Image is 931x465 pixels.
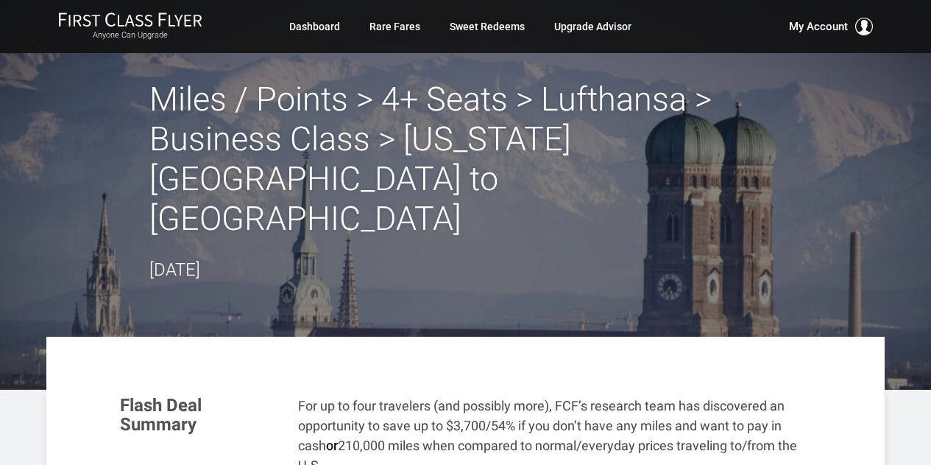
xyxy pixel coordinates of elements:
[789,18,873,35] button: My Account
[58,30,202,41] small: Anyone Can Upgrade
[369,13,420,40] a: Rare Fares
[450,13,525,40] a: Sweet Redeems
[289,13,340,40] a: Dashboard
[58,12,202,41] a: First Class FlyerAnyone Can Upgrade
[149,259,200,280] time: [DATE]
[149,80,782,239] h2: Miles / Points > 4+ Seats > Lufthansa > Business Class > [US_STATE][GEOGRAPHIC_DATA] to [GEOGRAPH...
[789,18,848,35] span: My Account
[326,438,338,453] strong: or
[554,13,631,40] a: Upgrade Advisor
[120,396,276,435] h3: Flash Deal Summary
[811,421,916,458] iframe: Opens a widget where you can find more information
[58,12,202,27] img: First Class Flyer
